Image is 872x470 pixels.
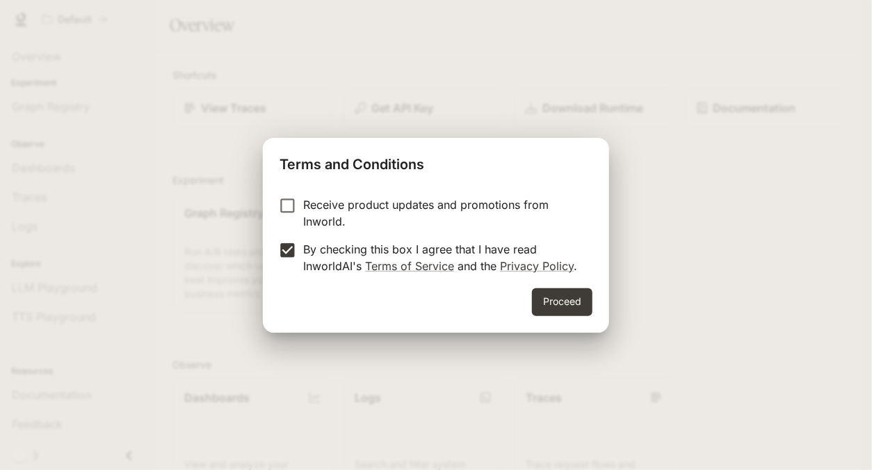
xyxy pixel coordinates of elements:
a: Terms of Service [365,259,454,273]
p: By checking this box I agree that I have read InworldAI's and the . [303,241,581,274]
p: Receive product updates and promotions from Inworld. [303,196,581,230]
a: Privacy Policy [500,259,574,273]
h2: Terms and Conditions [263,138,609,185]
button: Proceed [532,288,592,316]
